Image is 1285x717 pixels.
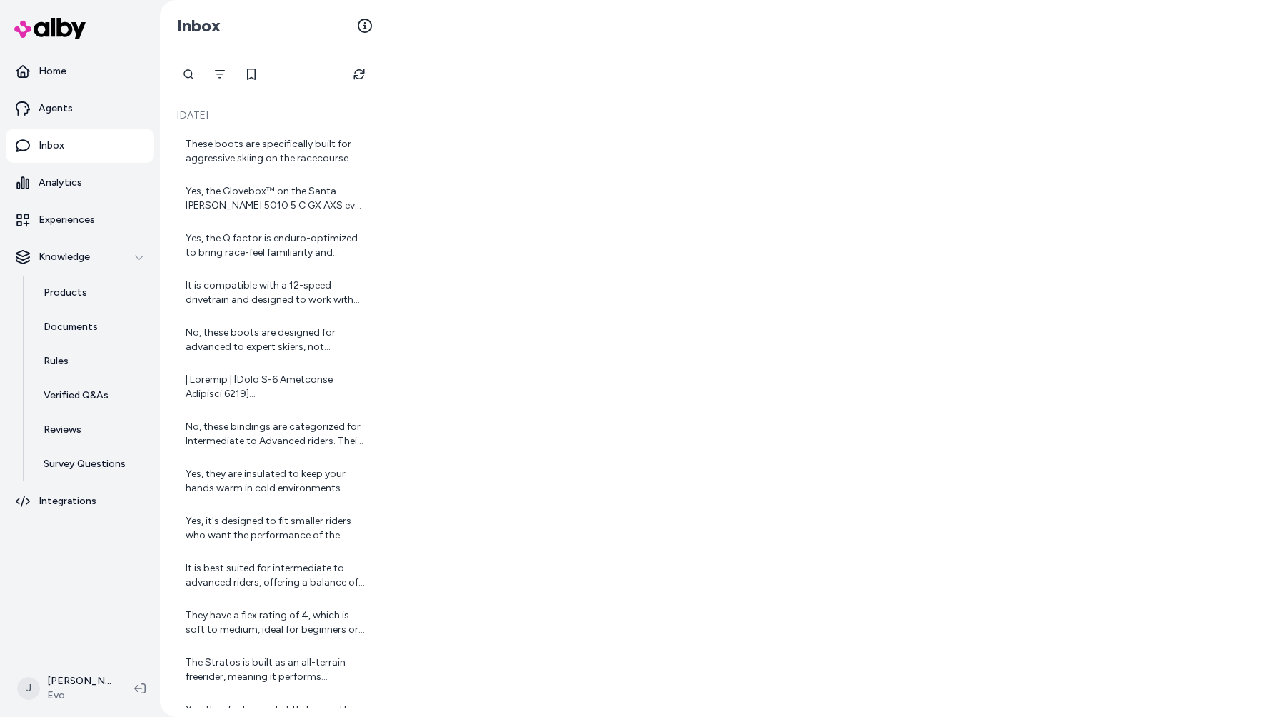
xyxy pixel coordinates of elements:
a: Documents [29,310,154,344]
a: Agents [6,91,154,126]
div: | Loremip | [Dolo S-6 Ametconse Adipisci 6219](elits://doe.tem.inc/utlaboree-dolorema/aliq-e-2?ad... [186,373,365,401]
a: It is compatible with a 12-speed drivetrain and designed to work with Shimano HG 12-speed chains. [174,270,373,316]
p: Verified Q&As [44,388,109,403]
a: No, these boots are designed for advanced to expert skiers, not beginners. [174,317,373,363]
div: It is best suited for intermediate to advanced riders, offering a balance of stability and perfor... [186,561,365,590]
div: Yes, they are insulated to keep your hands warm in cold environments. [186,467,365,496]
span: Evo [47,688,111,703]
span: J [17,677,40,700]
p: Experiences [39,213,95,227]
a: Experiences [6,203,154,237]
button: Filter [206,60,234,89]
a: These boots are specifically built for aggressive skiing on the racecourse and groomed pistes, ma... [174,129,373,174]
p: Analytics [39,176,82,190]
button: J[PERSON_NAME]Evo [9,666,123,711]
p: Products [44,286,87,300]
a: Yes, it's designed to fit smaller riders who want the performance of the Warpig but in a better s... [174,506,373,551]
a: Yes, the Glovebox™ on the Santa [PERSON_NAME] 5010 5 C GX AXS evo Exclusive Complete Mountain Bik... [174,176,373,221]
p: Reviews [44,423,81,437]
p: [DATE] [174,109,373,123]
a: Yes, they are insulated to keep your hands warm in cold environments. [174,458,373,504]
h2: Inbox [177,15,221,36]
p: [PERSON_NAME] [47,674,111,688]
a: They have a flex rating of 4, which is soft to medium, ideal for beginners or smaller riders. [174,600,373,646]
a: | Loremip | [Dolo S-6 Ametconse Adipisci 6219](elits://doe.tem.inc/utlaboree-dolorema/aliq-e-2?ad... [174,364,373,410]
p: Home [39,64,66,79]
div: Yes, the Glovebox™ on the Santa [PERSON_NAME] 5010 5 C GX AXS evo Exclusive Complete Mountain Bik... [186,184,365,213]
a: It is best suited for intermediate to advanced riders, offering a balance of stability and perfor... [174,553,373,598]
p: Survey Questions [44,457,126,471]
a: Products [29,276,154,310]
p: Agents [39,101,73,116]
div: Yes, it's designed to fit smaller riders who want the performance of the Warpig but in a better s... [186,514,365,543]
div: The Stratos is built as an all-terrain freerider, meaning it performs exceptionally well across v... [186,656,365,684]
div: Yes, the Q factor is enduro-optimized to bring race-feel familiarity and enhance rider comfort an... [186,231,365,260]
a: Yes, the Q factor is enduro-optimized to bring race-feel familiarity and enhance rider comfort an... [174,223,373,269]
p: Documents [44,320,98,334]
p: Rules [44,354,69,368]
a: The Stratos is built as an all-terrain freerider, meaning it performs exceptionally well across v... [174,647,373,693]
button: Knowledge [6,240,154,274]
div: No, these bindings are categorized for Intermediate to Advanced riders. Their medium flex and res... [186,420,365,448]
a: Verified Q&As [29,378,154,413]
p: Integrations [39,494,96,508]
a: Reviews [29,413,154,447]
p: Knowledge [39,250,90,264]
div: No, these boots are designed for advanced to expert skiers, not beginners. [186,326,365,354]
img: alby Logo [14,18,86,39]
div: They have a flex rating of 4, which is soft to medium, ideal for beginners or smaller riders. [186,608,365,637]
button: Refresh [345,60,373,89]
a: Survey Questions [29,447,154,481]
a: Rules [29,344,154,378]
a: Analytics [6,166,154,200]
div: It is compatible with a 12-speed drivetrain and designed to work with Shimano HG 12-speed chains. [186,279,365,307]
div: These boots are specifically built for aggressive skiing on the racecourse and groomed pistes, ma... [186,137,365,166]
a: Integrations [6,484,154,518]
a: No, these bindings are categorized for Intermediate to Advanced riders. Their medium flex and res... [174,411,373,457]
a: Home [6,54,154,89]
p: Inbox [39,139,64,153]
a: Inbox [6,129,154,163]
